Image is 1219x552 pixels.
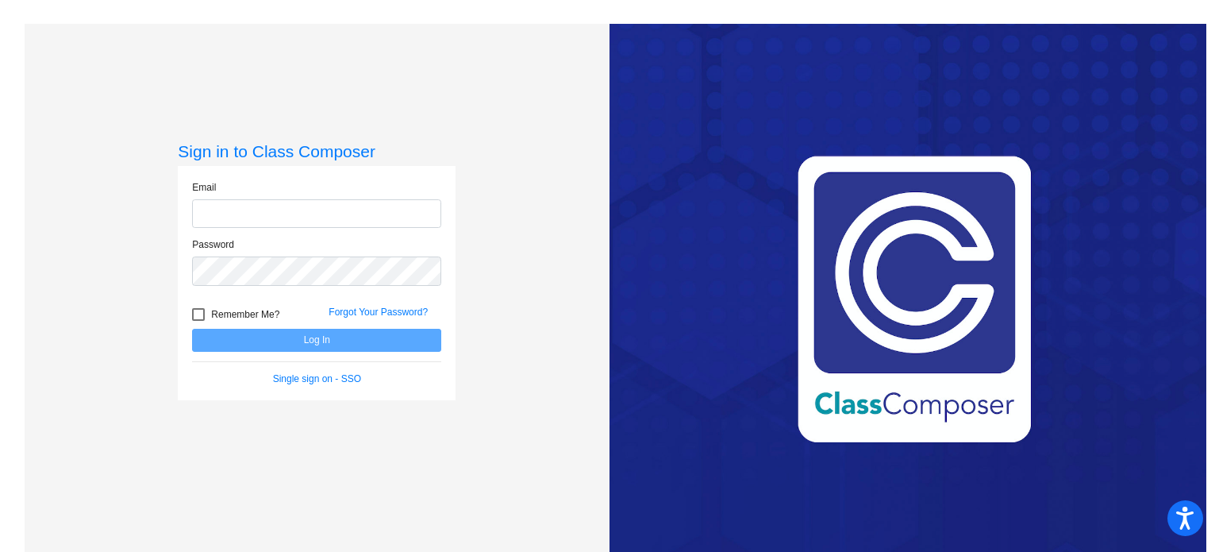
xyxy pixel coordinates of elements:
[178,141,456,161] h3: Sign in to Class Composer
[192,180,216,195] label: Email
[211,305,279,324] span: Remember Me?
[273,373,361,384] a: Single sign on - SSO
[192,329,441,352] button: Log In
[192,237,234,252] label: Password
[329,307,428,318] a: Forgot Your Password?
